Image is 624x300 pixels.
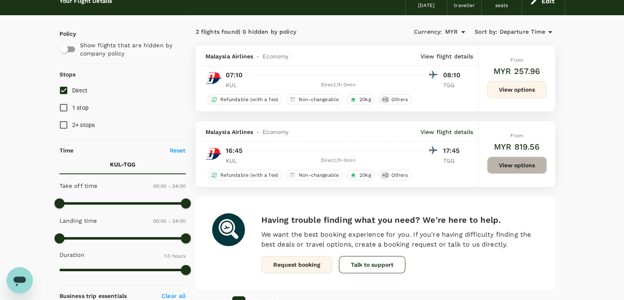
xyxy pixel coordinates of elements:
[356,172,374,179] span: 20kg
[251,81,425,89] div: Direct , 1h 0min
[59,182,98,190] p: Take off time
[7,267,33,293] iframe: Button to launch messaging window
[261,230,539,249] p: We want the best booking experience for you. If you're having difficulty finding the best deals o...
[499,28,545,37] span: Departure Time
[170,146,186,155] p: Reset
[226,146,243,156] p: 16:45
[251,157,425,165] div: Direct , 1h 0min
[153,183,186,189] span: 00:00 - 24:00
[80,41,180,58] p: Show flights that are hidden by company policy
[226,157,246,165] p: KUL
[339,256,405,273] button: Talk to support
[454,2,475,10] div: traveller
[208,170,282,180] div: Refundable (with a fee)
[196,28,375,37] div: 2 flights found | 0 hidden by policy
[217,172,281,179] span: Refundable (with a fee)
[347,170,375,180] div: 20kg
[347,94,375,105] div: 20kg
[356,96,374,103] span: 20kg
[59,146,74,155] p: Time
[226,70,243,80] p: 07:10
[72,87,88,94] span: Direct
[457,26,469,38] button: Open
[443,81,464,89] p: TGG
[286,94,343,105] div: Non-changeable
[381,172,390,179] span: + 2
[286,170,343,180] div: Non-changeable
[295,172,342,179] span: Non-changeable
[208,94,282,105] div: Refundable (with a fee)
[421,52,473,60] p: View flight details
[164,253,185,259] span: 1.0 hours
[494,140,540,153] h6: MYR 819.56
[379,170,411,180] div: +2Others
[263,128,288,136] span: Economy
[487,81,547,98] button: View options
[162,292,185,300] p: Clear all
[59,30,67,38] p: Policy
[379,94,411,105] div: +2Others
[261,256,332,273] button: Request booking
[414,28,442,37] span: Currency :
[59,251,85,259] p: Duration
[72,122,95,128] span: 2+ stops
[261,213,539,226] h6: Having trouble finding what you need? We're here to help.
[381,96,390,103] span: + 2
[253,128,263,136] span: -
[510,57,523,63] span: From
[226,81,246,89] p: KUL
[421,128,473,136] p: View flight details
[206,70,222,86] img: MH
[206,145,222,162] img: MH
[443,146,464,156] p: 17:45
[263,52,288,60] span: Economy
[510,133,523,138] span: From
[59,293,127,299] strong: Business trip essentials
[110,160,135,168] p: KUL - TGG
[295,96,342,103] span: Non-changeable
[217,96,281,103] span: Refundable (with a fee)
[443,70,464,80] p: 08:10
[494,65,540,78] h6: MYR 257.96
[418,2,434,10] div: [DATE]
[495,2,508,10] div: seats
[153,218,186,224] span: 00:00 - 24:00
[253,52,263,60] span: -
[443,157,464,165] p: TGG
[72,104,89,111] span: 1 stop
[206,128,254,136] span: Malaysia Airlines
[475,28,497,37] span: Sort by :
[206,52,254,60] span: Malaysia Airlines
[59,217,97,225] p: Landing time
[487,157,547,174] button: View options
[388,172,411,179] span: Others
[59,71,76,78] strong: Stops
[388,96,411,103] span: Others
